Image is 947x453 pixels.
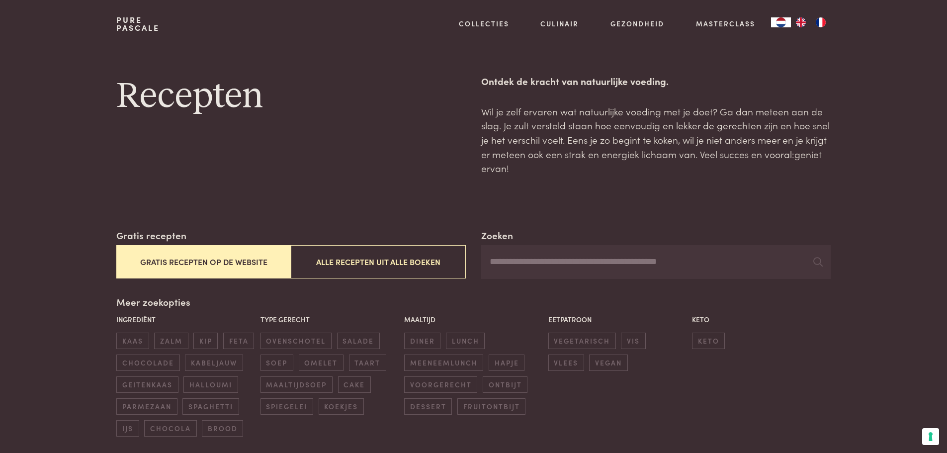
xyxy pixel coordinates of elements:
[116,355,179,371] span: chocolade
[193,333,218,349] span: kip
[459,18,509,29] a: Collecties
[481,104,830,176] p: Wil je zelf ervaren wat natuurlijke voeding met je doet? Ga dan meteen aan de slag. Je zult verst...
[481,74,669,88] strong: Ontdek de kracht van natuurlijke voeding.
[116,333,149,349] span: kaas
[404,333,440,349] span: diner
[185,355,243,371] span: kabeljauw
[116,314,255,325] p: Ingrediënt
[144,420,196,437] span: chocola
[457,398,525,415] span: fruitontbijt
[771,17,791,27] div: Language
[116,420,139,437] span: ijs
[338,376,371,393] span: cake
[349,355,386,371] span: taart
[183,376,238,393] span: halloumi
[404,314,543,325] p: Maaltijd
[692,333,725,349] span: keto
[299,355,344,371] span: omelet
[116,376,178,393] span: geitenkaas
[319,398,364,415] span: koekjes
[791,17,811,27] a: EN
[202,420,243,437] span: brood
[116,398,177,415] span: parmezaan
[791,17,831,27] ul: Language list
[337,333,380,349] span: salade
[489,355,524,371] span: hapje
[483,376,527,393] span: ontbijt
[404,355,483,371] span: meeneemlunch
[260,398,313,415] span: spiegelei
[610,18,664,29] a: Gezondheid
[260,355,293,371] span: soep
[260,376,333,393] span: maaltijdsoep
[154,333,188,349] span: zalm
[182,398,239,415] span: spaghetti
[589,355,627,371] span: vegan
[116,74,465,119] h1: Recepten
[548,333,616,349] span: vegetarisch
[404,398,452,415] span: dessert
[548,314,687,325] p: Eetpatroon
[404,376,477,393] span: voorgerecht
[116,228,186,243] label: Gratis recepten
[260,314,399,325] p: Type gerecht
[116,16,160,32] a: PurePascale
[260,333,332,349] span: ovenschotel
[771,17,831,27] aside: Language selected: Nederlands
[223,333,254,349] span: feta
[692,314,831,325] p: Keto
[548,355,584,371] span: vlees
[446,333,485,349] span: lunch
[811,17,831,27] a: FR
[621,333,645,349] span: vis
[540,18,579,29] a: Culinair
[116,245,291,278] button: Gratis recepten op de website
[771,17,791,27] a: NL
[291,245,465,278] button: Alle recepten uit alle boeken
[481,228,513,243] label: Zoeken
[696,18,755,29] a: Masterclass
[922,428,939,445] button: Uw voorkeuren voor toestemming voor trackingtechnologieën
